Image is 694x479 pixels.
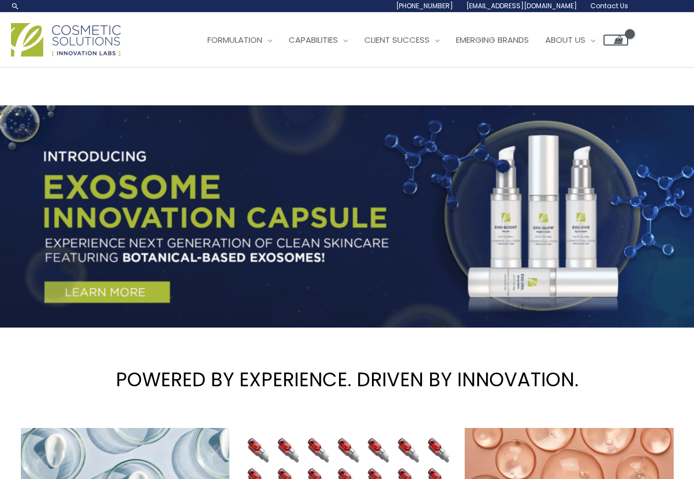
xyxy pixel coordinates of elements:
a: Capabilities [280,24,356,57]
span: About Us [545,34,585,46]
span: Contact Us [590,1,628,10]
span: Formulation [207,34,262,46]
span: Emerging Brands [456,34,529,46]
a: About Us [537,24,603,57]
span: [EMAIL_ADDRESS][DOMAIN_NAME] [466,1,577,10]
a: View Shopping Cart, empty [603,35,628,46]
span: [PHONE_NUMBER] [396,1,453,10]
a: Formulation [199,24,280,57]
a: Search icon link [11,2,20,10]
nav: Site Navigation [191,24,628,57]
span: Capabilities [289,34,338,46]
a: Emerging Brands [448,24,537,57]
img: Cosmetic Solutions Logo [11,23,121,57]
a: Client Success [356,24,448,57]
span: Client Success [364,34,430,46]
